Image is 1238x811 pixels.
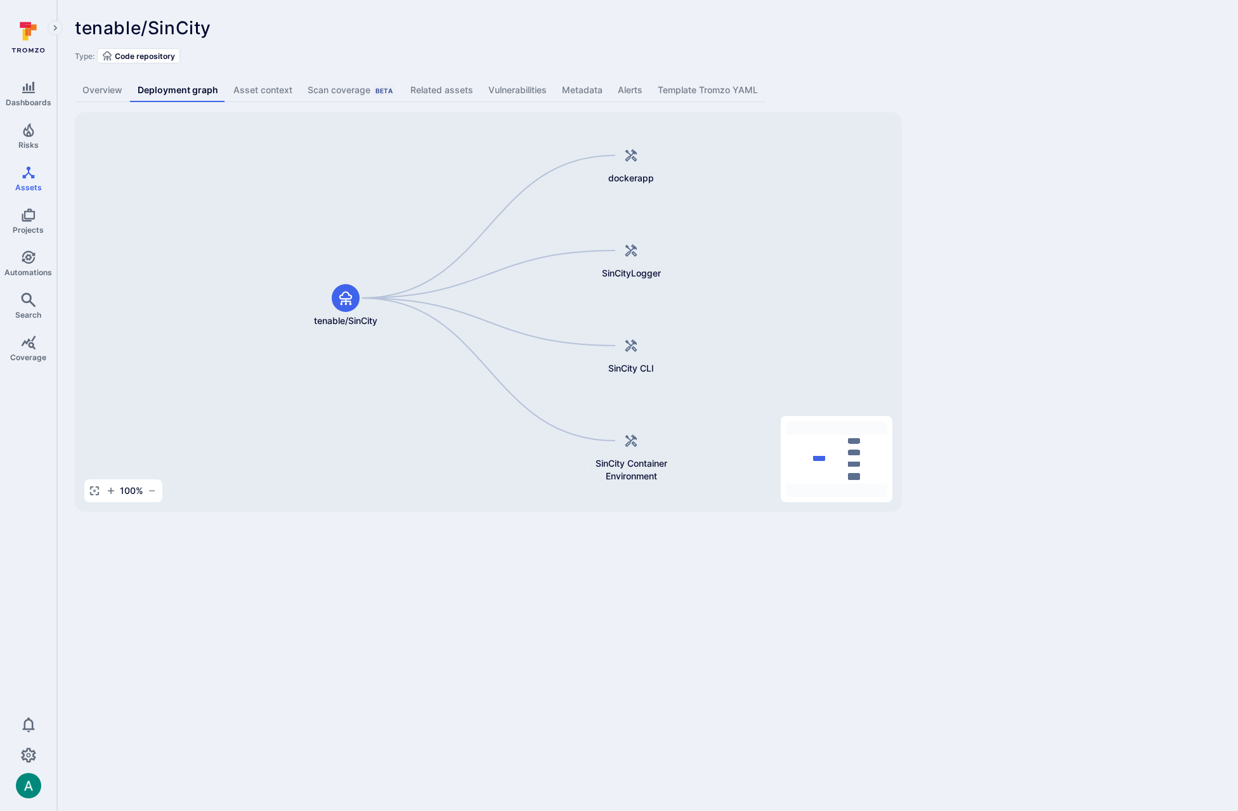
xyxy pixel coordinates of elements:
[75,79,1220,102] div: Asset tabs
[13,225,44,235] span: Projects
[115,51,175,61] span: Code repository
[15,183,42,192] span: Assets
[18,140,39,150] span: Risks
[226,79,300,102] a: Asset context
[554,79,610,102] a: Metadata
[4,268,52,277] span: Automations
[481,79,554,102] a: Vulnerabilities
[608,172,654,185] span: dockerapp
[308,84,395,96] div: Scan coverage
[48,20,63,36] button: Expand navigation menu
[75,79,130,102] a: Overview
[130,79,226,102] a: Deployment graph
[16,773,41,798] img: ACg8ocLSa5mPYBaXNx3eFu_EmspyJX0laNWN7cXOFirfQ7srZveEpg=s96-c
[610,79,650,102] a: Alerts
[403,79,481,102] a: Related assets
[75,51,94,61] span: Type:
[608,362,654,375] span: SinCity CLI
[6,98,51,107] span: Dashboards
[650,79,766,102] a: Template Tromzo YAML
[15,310,41,320] span: Search
[10,353,46,362] span: Coverage
[51,23,60,34] i: Expand navigation menu
[120,484,143,497] span: 100 %
[314,315,377,327] span: tenable/SinCity
[16,773,41,798] div: Arjan Dehar
[373,86,395,96] div: Beta
[602,267,661,280] span: SinCityLogger
[75,17,211,39] span: tenable/SinCity
[580,457,682,483] span: SinCity Container Environment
